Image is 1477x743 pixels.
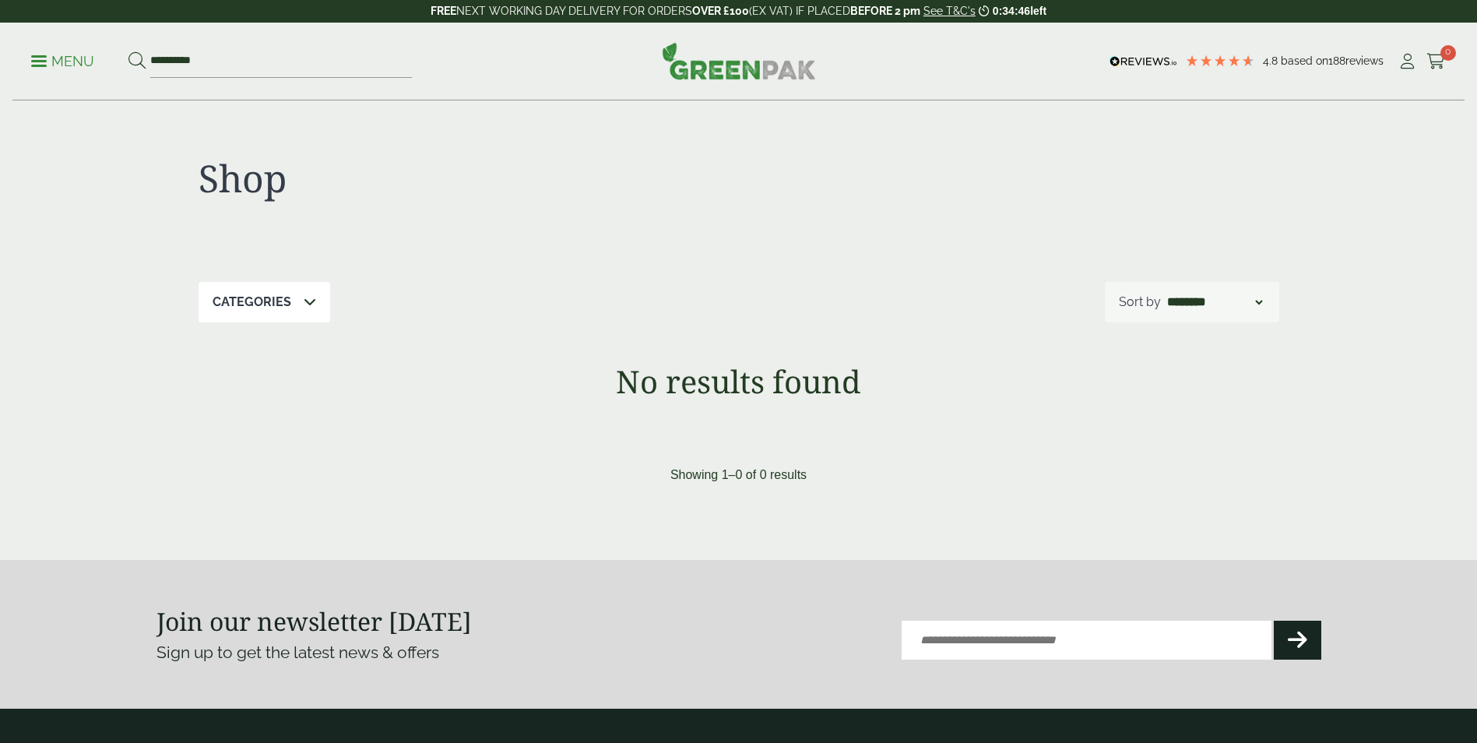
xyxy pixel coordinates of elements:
[156,363,1321,400] h1: No results found
[850,5,920,17] strong: BEFORE 2 pm
[213,293,291,312] p: Categories
[199,156,739,201] h1: Shop
[1426,50,1446,73] a: 0
[31,52,94,71] p: Menu
[993,5,1030,17] span: 0:34:46
[1328,55,1345,67] span: 188
[662,42,816,79] img: GreenPak Supplies
[1119,293,1161,312] p: Sort by
[923,5,976,17] a: See T&C's
[670,466,807,484] p: Showing 1–0 of 0 results
[1263,55,1281,67] span: 4.8
[1185,54,1255,68] div: 4.79 Stars
[1398,54,1417,69] i: My Account
[156,604,472,638] strong: Join our newsletter [DATE]
[1426,54,1446,69] i: Cart
[1281,55,1328,67] span: Based on
[1164,293,1265,312] select: Shop order
[1440,45,1456,61] span: 0
[31,52,94,68] a: Menu
[1345,55,1384,67] span: reviews
[1030,5,1046,17] span: left
[431,5,456,17] strong: FREE
[156,640,680,665] p: Sign up to get the latest news & offers
[692,5,749,17] strong: OVER £100
[1110,56,1177,67] img: REVIEWS.io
